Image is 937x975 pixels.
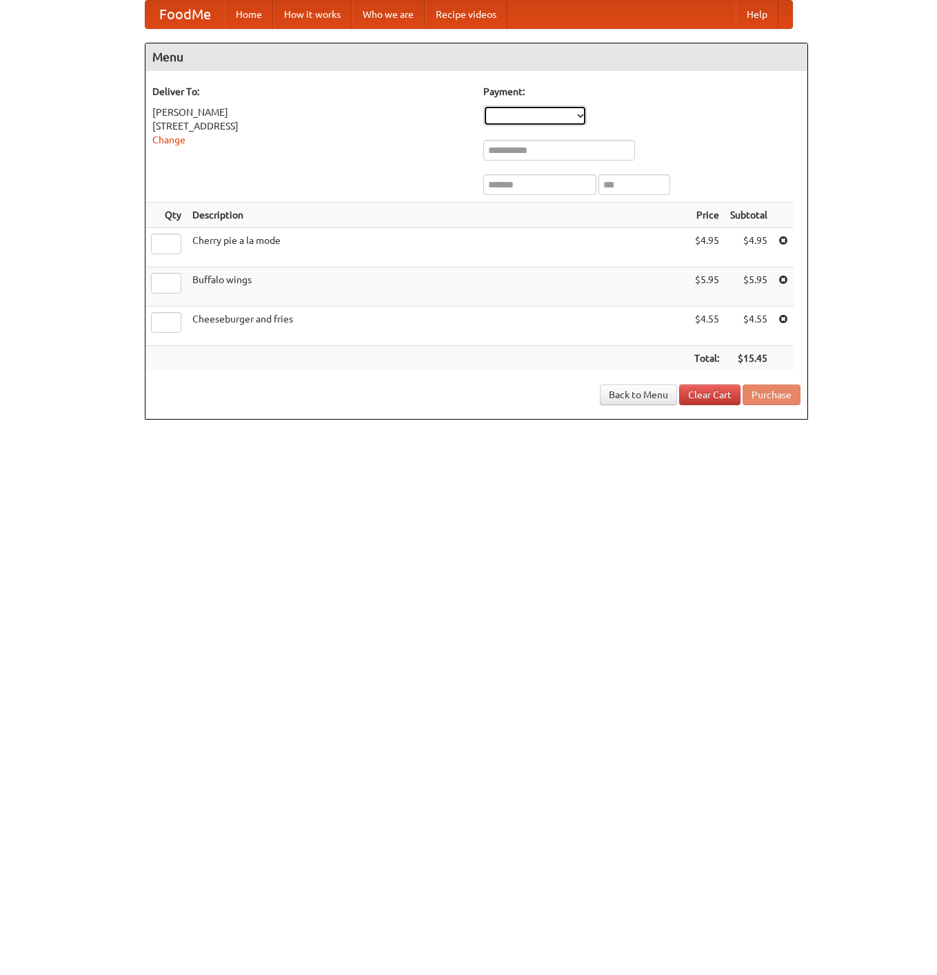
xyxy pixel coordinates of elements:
[145,43,807,71] h4: Menu
[145,1,225,28] a: FoodMe
[689,228,725,267] td: $4.95
[425,1,507,28] a: Recipe videos
[145,203,187,228] th: Qty
[736,1,778,28] a: Help
[679,384,740,405] a: Clear Cart
[152,119,470,133] div: [STREET_ADDRESS]
[152,105,470,119] div: [PERSON_NAME]
[352,1,425,28] a: Who we are
[725,307,773,346] td: $4.55
[725,346,773,371] th: $15.45
[187,307,689,346] td: Cheeseburger and fries
[152,134,185,145] a: Change
[273,1,352,28] a: How it works
[689,203,725,228] th: Price
[689,267,725,307] td: $5.95
[600,384,677,405] a: Back to Menu
[187,203,689,228] th: Description
[225,1,273,28] a: Home
[725,267,773,307] td: $5.95
[152,85,470,99] h5: Deliver To:
[725,228,773,267] td: $4.95
[743,384,800,405] button: Purchase
[187,267,689,307] td: Buffalo wings
[689,307,725,346] td: $4.55
[187,228,689,267] td: Cherry pie a la mode
[483,85,800,99] h5: Payment:
[689,346,725,371] th: Total:
[725,203,773,228] th: Subtotal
